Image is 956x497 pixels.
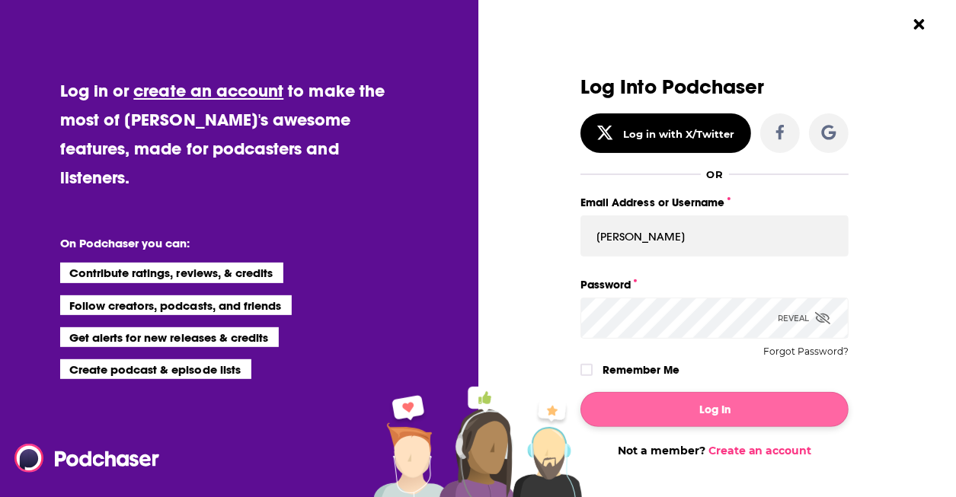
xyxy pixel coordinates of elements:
li: Follow creators, podcasts, and friends [60,295,293,315]
label: Password [580,275,849,295]
div: Reveal [778,298,830,339]
button: Close Button [905,10,934,39]
button: Log In [580,392,849,427]
img: Podchaser - Follow, Share and Rate Podcasts [14,444,161,473]
li: On Podchaser you can: [60,236,365,250]
h3: Log Into Podchaser [580,76,849,98]
div: Log in with X/Twitter [623,128,735,140]
input: Email Address or Username [580,215,849,256]
label: Remember Me [603,360,679,380]
button: Forgot Password? [763,346,849,357]
li: Contribute ratings, reviews, & credits [60,263,284,282]
div: OR [707,168,723,180]
button: Log in with X/Twitter [580,113,751,153]
li: Get alerts for new releases & credits [60,327,279,347]
label: Email Address or Username [580,193,849,212]
li: Create podcast & episode lists [60,359,251,379]
a: create an account [133,80,283,101]
div: Not a member? [580,444,849,457]
a: Podchaser - Follow, Share and Rate Podcasts [14,444,149,473]
a: Create an account [708,444,812,457]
